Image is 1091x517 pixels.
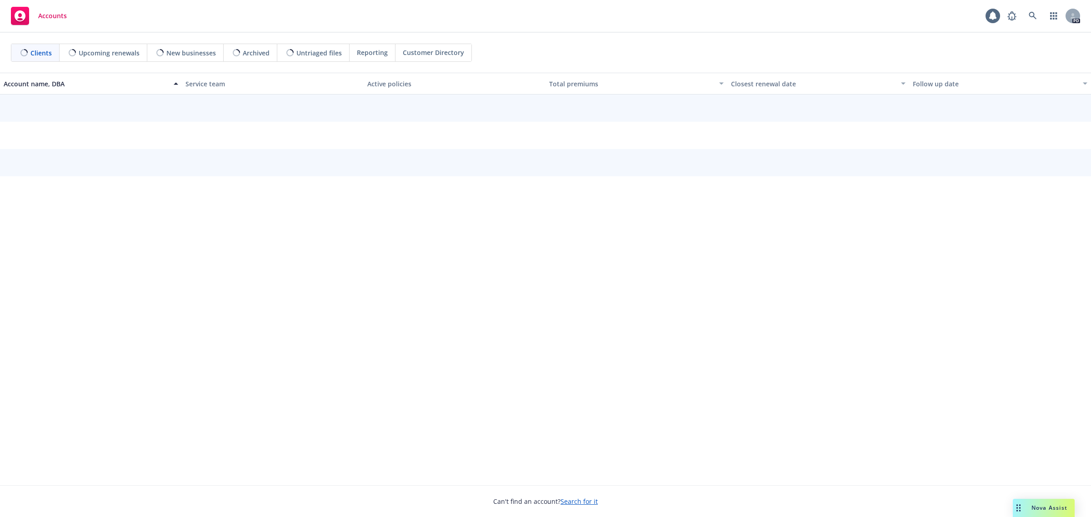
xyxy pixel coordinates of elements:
span: Reporting [357,48,388,57]
button: Service team [182,73,364,94]
span: Nova Assist [1031,504,1067,512]
span: Accounts [38,12,67,20]
div: Service team [185,79,360,89]
span: New businesses [166,48,216,58]
span: Customer Directory [403,48,464,57]
div: Active policies [367,79,542,89]
button: Total premiums [545,73,727,94]
span: Untriaged files [296,48,342,58]
div: Closest renewal date [731,79,896,89]
div: Account name, DBA [4,79,168,89]
a: Search [1024,7,1042,25]
span: Can't find an account? [493,497,598,506]
a: Accounts [7,3,70,29]
div: Total premiums [549,79,714,89]
div: Follow up date [913,79,1077,89]
button: Follow up date [909,73,1091,94]
button: Nova Assist [1013,499,1075,517]
div: Drag to move [1013,499,1024,517]
span: Upcoming renewals [79,48,140,58]
a: Report a Bug [1003,7,1021,25]
button: Closest renewal date [727,73,909,94]
span: Archived [243,48,270,58]
button: Active policies [364,73,545,94]
span: Clients [30,48,52,58]
a: Search for it [561,497,598,506]
a: Switch app [1045,7,1063,25]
